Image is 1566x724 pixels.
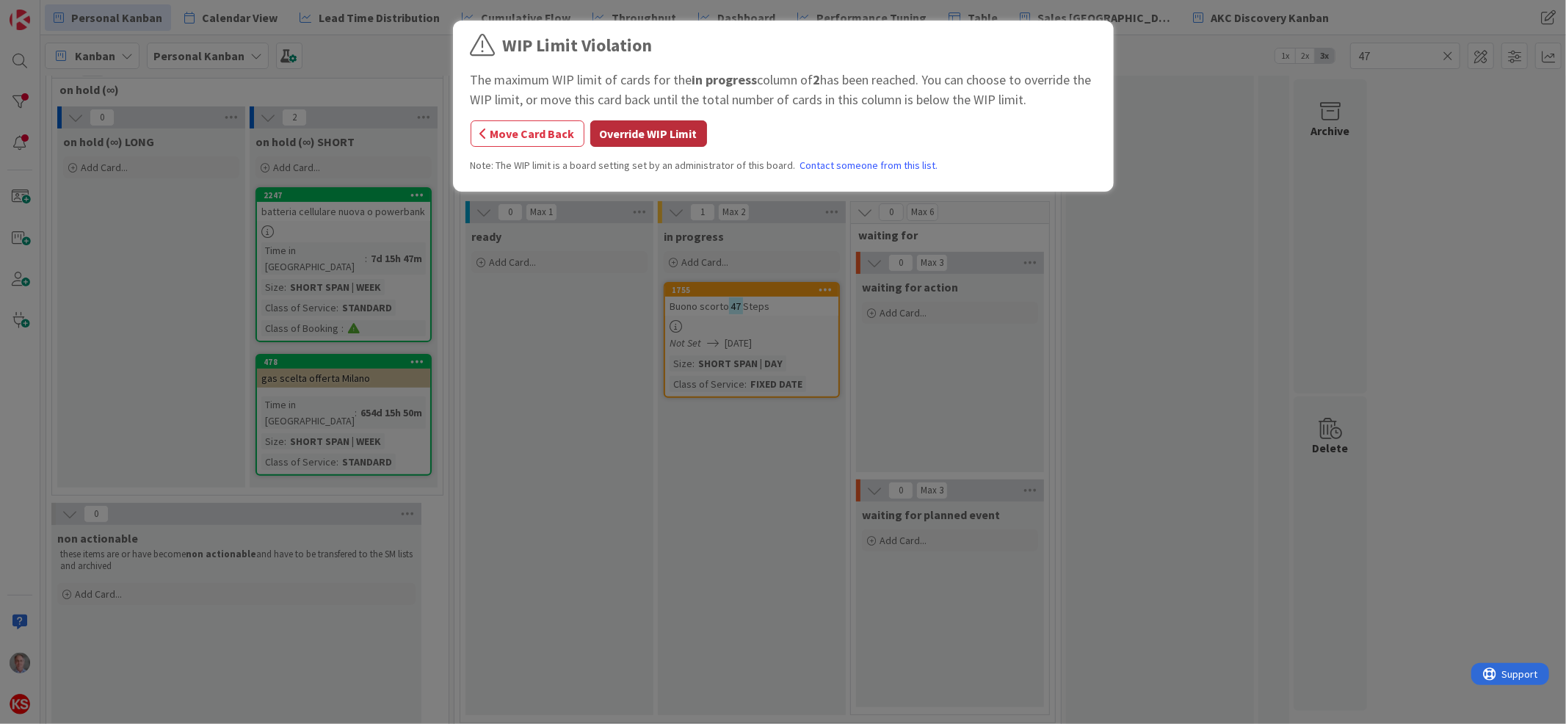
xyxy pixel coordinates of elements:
[31,2,67,20] span: Support
[800,158,938,173] a: Contact someone from this list.
[813,71,821,88] b: 2
[590,120,707,147] button: Override WIP Limit
[471,70,1096,109] div: The maximum WIP limit of cards for the column of has been reached. You can choose to override the...
[471,120,584,147] button: Move Card Back
[503,32,653,59] div: WIP Limit Violation
[692,71,758,88] b: in progress
[471,158,1096,173] div: Note: The WIP limit is a board setting set by an administrator of this board.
